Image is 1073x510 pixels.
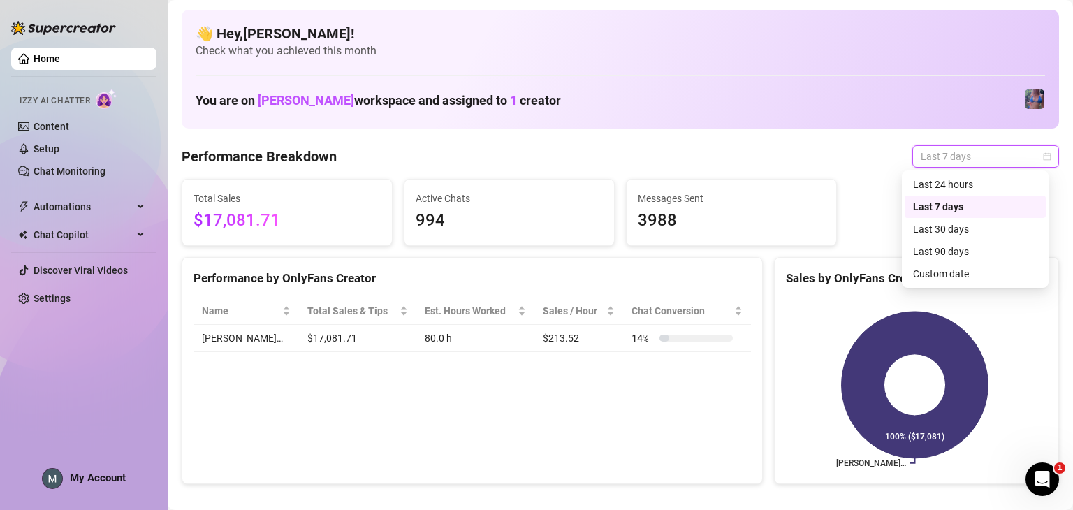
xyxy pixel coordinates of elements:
span: Chat Copilot [34,224,133,246]
text: [PERSON_NAME]… [836,458,906,468]
div: Last 24 hours [905,173,1046,196]
td: $17,081.71 [299,325,416,352]
span: [PERSON_NAME] [258,93,354,108]
td: $213.52 [534,325,624,352]
span: Messages Sent [638,191,825,206]
div: Last 24 hours [913,177,1037,192]
span: calendar [1043,152,1051,161]
img: Chat Copilot [18,230,27,240]
div: Performance by OnlyFans Creator [194,269,751,288]
span: Last 7 days [921,146,1051,167]
span: Check what you achieved this month [196,43,1045,59]
a: Discover Viral Videos [34,265,128,276]
div: Est. Hours Worked [425,303,515,319]
td: [PERSON_NAME]… [194,325,299,352]
span: Izzy AI Chatter [20,94,90,108]
a: Chat Monitoring [34,166,105,177]
div: Last 7 days [913,199,1037,214]
h4: 👋 Hey, [PERSON_NAME] ! [196,24,1045,43]
span: Name [202,303,279,319]
img: Jaylie [1025,89,1044,109]
a: Settings [34,293,71,304]
h4: Performance Breakdown [182,147,337,166]
div: Last 90 days [905,240,1046,263]
a: Home [34,53,60,64]
a: Setup [34,143,59,154]
div: Last 30 days [913,221,1037,237]
span: thunderbolt [18,201,29,212]
h1: You are on workspace and assigned to creator [196,93,561,108]
span: Automations [34,196,133,218]
div: Sales by OnlyFans Creator [786,269,1047,288]
span: 3988 [638,207,825,234]
img: logo-BBDzfeDw.svg [11,21,116,35]
span: Total Sales [194,191,381,206]
img: AI Chatter [96,89,117,109]
div: Last 90 days [913,244,1037,259]
span: 994 [416,207,603,234]
div: Last 7 days [905,196,1046,218]
span: 1 [510,93,517,108]
div: Custom date [905,263,1046,285]
th: Chat Conversion [623,298,751,325]
td: 80.0 h [416,325,534,352]
img: ACg8ocLEUq6BudusSbFUgfJHT7ol7Uq-BuQYr5d-mnjl9iaMWv35IQ=s96-c [43,469,62,488]
span: $17,081.71 [194,207,381,234]
span: Chat Conversion [632,303,731,319]
th: Name [194,298,299,325]
a: Content [34,121,69,132]
div: Custom date [913,266,1037,282]
th: Total Sales & Tips [299,298,416,325]
th: Sales / Hour [534,298,624,325]
span: My Account [70,472,126,484]
span: 1 [1054,462,1065,474]
span: Sales / Hour [543,303,604,319]
span: Active Chats [416,191,603,206]
span: Total Sales & Tips [307,303,397,319]
span: 14 % [632,330,654,346]
div: Last 30 days [905,218,1046,240]
iframe: Intercom live chat [1025,462,1059,496]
